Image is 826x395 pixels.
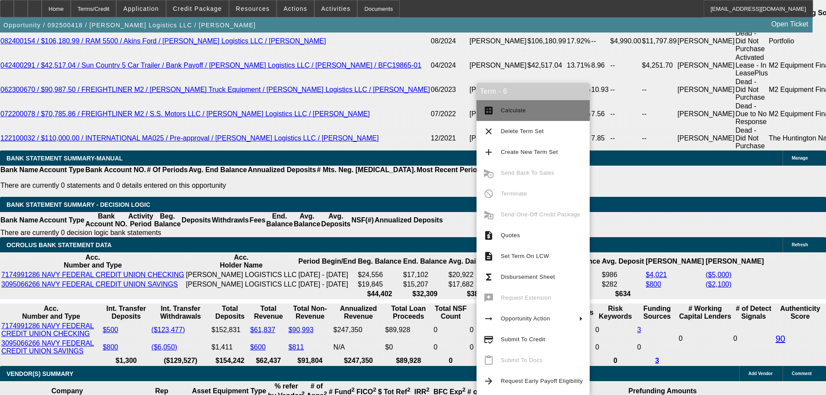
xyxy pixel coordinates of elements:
[284,5,307,12] span: Actions
[483,230,494,241] mat-icon: request_quote
[431,126,469,150] td: 12/2021
[768,17,812,32] a: Open Ticket
[637,326,641,333] a: 3
[153,212,181,229] th: Beg. Balance
[0,62,421,69] a: 042400291 / $42,517.04 / Sun Country 5 Car Trailer / Bank Payoff / [PERSON_NAME] Logistics LLC / ...
[501,253,549,259] span: Set Term On LCW
[39,166,85,174] th: Account Type
[501,378,583,384] span: Request Early Payoff Eligibility
[595,304,636,321] th: Risk Keywords
[333,356,384,365] th: $247,350
[385,356,432,365] th: $89,928
[1,271,184,278] a: 7174991286 NAVY FEDERAL CREDIT UNION CHECKING
[483,147,494,157] mat-icon: add
[591,53,610,78] td: 8.96
[469,339,552,356] td: 0
[601,280,644,289] td: $282
[374,212,443,229] th: Annualized Deposits
[776,334,785,343] a: 90
[211,339,249,356] td: $1,411
[7,201,150,208] span: Bank Statement Summary - Decision Logic
[229,0,276,17] button: Resources
[483,272,494,282] mat-icon: functions
[321,212,351,229] th: Avg. Deposits
[462,386,465,393] sup: 2
[501,149,558,155] span: Create New Term Set
[792,242,808,247] span: Refresh
[677,53,735,78] td: [PERSON_NAME]
[250,304,287,321] th: Total Revenue
[357,253,402,270] th: Beg. Balance
[733,322,774,356] td: 0
[483,126,494,137] mat-icon: clear
[128,212,154,229] th: Activity Period
[642,78,677,102] td: --
[373,386,376,393] sup: 2
[1,322,94,337] a: 7174991286 NAVY FEDERAL CREDIT UNION CHECKING
[186,271,297,279] td: [PERSON_NAME] LOGISTICS LLC
[642,53,677,78] td: $4,251.70
[677,126,735,150] td: [PERSON_NAME]
[469,126,527,150] td: [PERSON_NAME]
[433,304,468,321] th: Sum of the Total NSF Count and Total Overdraft Fee Count from Ocrolus
[403,253,447,270] th: End. Balance
[385,304,432,321] th: Total Loan Proceeds
[211,212,249,229] th: Withdrawls
[483,376,494,386] mat-icon: arrow_forward
[39,212,85,229] th: Account Type
[247,166,316,174] th: Annualized Deposits
[595,339,636,356] td: 0
[298,280,356,289] td: [DATE] - [DATE]
[333,339,384,356] td: N/A
[610,53,641,78] td: --
[469,102,527,126] td: [PERSON_NAME]
[186,280,297,289] td: [PERSON_NAME] LOGISTICS LLC
[595,356,636,365] th: 0
[448,280,511,289] td: $17,682
[469,78,527,102] td: [PERSON_NAME]
[52,387,83,395] b: Company
[483,251,494,261] mat-icon: description
[678,304,732,321] th: # Working Capital Lenders
[123,5,159,12] span: Application
[250,343,266,351] a: $600
[147,166,188,174] th: # Of Periods
[566,29,591,53] td: 17.92%
[236,5,270,12] span: Resources
[677,29,735,53] td: [PERSON_NAME]
[431,102,469,126] td: 07/2022
[1,253,185,270] th: Acc. Number and Type
[705,271,731,278] a: ($5,000)
[250,356,287,365] th: $62,437
[288,343,304,351] a: $811
[628,387,697,395] b: Prefunding Amounts
[151,356,210,365] th: ($129,527)
[448,271,511,279] td: $20,922
[426,386,429,393] sup: 2
[433,339,468,356] td: 0
[501,107,526,114] span: Calculate
[501,336,545,343] span: Submit To Credit
[591,102,610,126] td: 7.56
[1,281,178,288] a: 3095066266 NAVY FEDERAL CREDIT UNION SAVINGS
[317,166,416,174] th: # Mts. Neg. [MEDICAL_DATA].
[642,29,677,53] td: $11,797.89
[646,281,661,288] a: $800
[288,356,332,365] th: $91,804
[266,212,293,229] th: End. Balance
[181,212,212,229] th: Deposits
[431,29,469,53] td: 08/2024
[792,371,812,376] span: Comment
[469,356,552,365] th: 0
[249,212,266,229] th: Fees
[601,253,644,270] th: Avg. Deposit
[0,110,370,118] a: 072200078 / $70,785.86 / FREIGHTLINER M2 / S.S. Motors LLC / [PERSON_NAME] Logistics LLC / [PERSO...
[677,102,735,126] td: [PERSON_NAME]
[469,53,527,78] td: [PERSON_NAME]
[637,339,678,356] td: 0
[167,0,229,17] button: Credit Package
[173,5,222,12] span: Credit Package
[735,78,768,102] td: Dead - Did Not Purchase
[483,105,494,116] mat-icon: calculate
[733,304,774,321] th: # of Detect Signals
